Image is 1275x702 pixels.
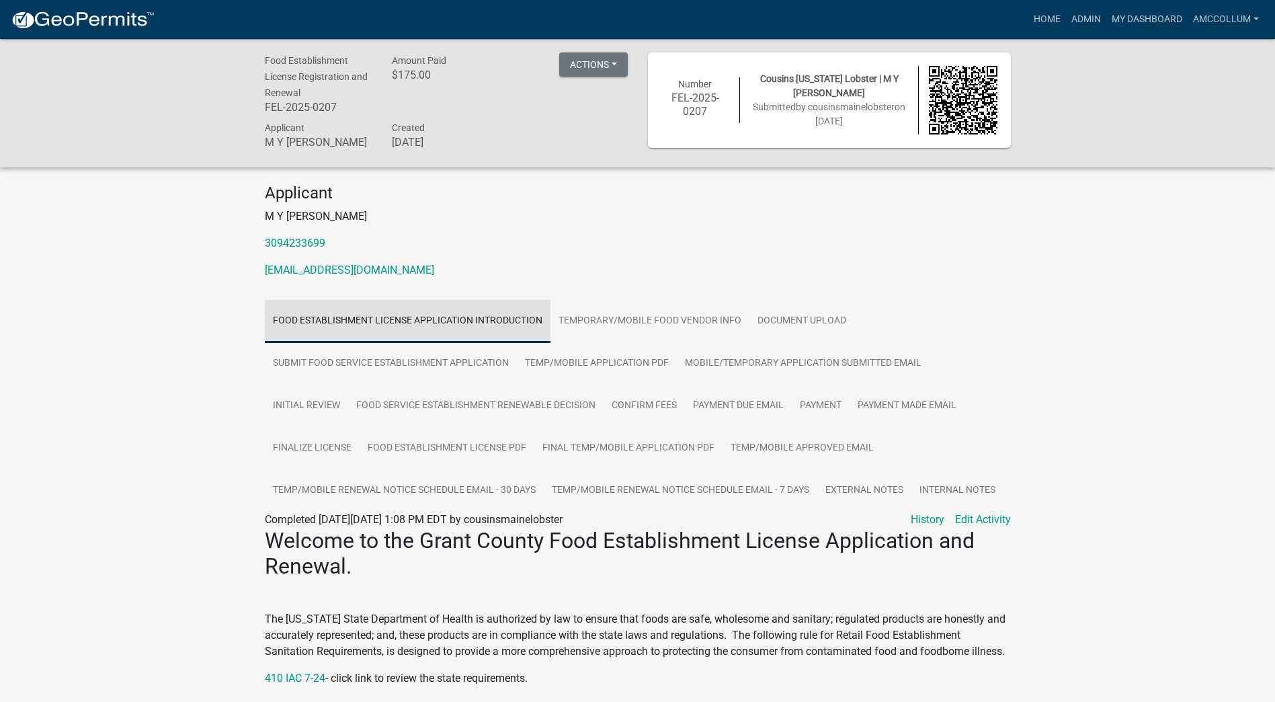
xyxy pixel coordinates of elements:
a: Payment [792,385,850,428]
h2: Welcome to the Grant County Food Establishment License Application and Renewal. [265,528,1011,580]
p: The [US_STATE] State Department of Health is authorized by law to ensure that foods are safe, who... [265,611,1011,660]
button: Actions [559,52,628,77]
a: amccollum [1188,7,1264,32]
a: Mobile/Temporary Application Submitted Email [677,342,930,385]
a: Temp/Mobile Approved Email [723,427,882,470]
h6: FEL-2025-0207 [661,91,730,117]
span: Amount Paid [392,55,446,66]
a: Final Temp/Mobile Application PDF [534,427,723,470]
a: Document Upload [749,300,854,343]
a: Submit Food Service Establishment Application [265,342,517,385]
span: Food Establishment License Registration and Renewal [265,55,368,98]
span: Number [678,79,712,89]
a: [EMAIL_ADDRESS][DOMAIN_NAME] [265,264,434,276]
a: Food Establishment License Application Introduction [265,300,550,343]
h6: $175.00 [392,69,499,81]
span: Cousins [US_STATE] Lobster | M Y [PERSON_NAME] [760,73,899,98]
a: Temporary/Mobile Food Vendor Info [550,300,749,343]
a: Admin [1066,7,1106,32]
span: Created [392,122,425,133]
a: 410 IAC 7-24 [265,672,325,685]
a: History [911,512,944,528]
span: Submitted on [DATE] [753,102,905,126]
a: Internal Notes [911,469,1003,512]
a: My Dashboard [1106,7,1188,32]
a: Finalize License [265,427,360,470]
a: Home [1028,7,1066,32]
a: Edit Activity [955,512,1011,528]
h6: FEL-2025-0207 [265,101,372,114]
a: Confirm Fees [604,385,685,428]
a: Payment Due Email [685,385,792,428]
p: - click link to review the state requirements. [265,670,1011,687]
a: Initial Review [265,385,348,428]
h6: M Y [PERSON_NAME] [265,136,372,149]
h4: Applicant [265,184,1011,203]
p: M Y [PERSON_NAME] [265,208,1011,225]
a: 3094233699 [265,237,325,249]
h6: [DATE] [392,136,499,149]
span: by cousinsmainelobster [796,102,895,112]
a: External Notes [817,469,911,512]
img: QR code [929,66,997,134]
span: Completed [DATE][DATE] 1:08 PM EDT by cousinsmainelobster [265,513,563,526]
a: Temp/Mobile Renewal Notice Schedule Email - 30 Days [265,469,544,512]
a: Food Service Establishment Renewable Decision [348,385,604,428]
a: Food Establishment License PDF [360,427,534,470]
a: Payment made Email [850,385,964,428]
a: Temp/Mobile Application PDF [517,342,677,385]
span: Applicant [265,122,304,133]
a: Temp/Mobile Renewal Notice Schedule Email - 7 Days [544,469,817,512]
